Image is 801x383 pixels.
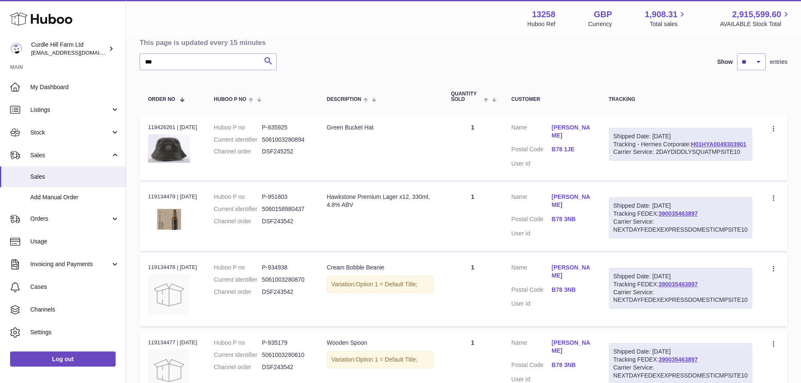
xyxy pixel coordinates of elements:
span: Order No [148,97,175,102]
dd: DSF245252 [262,148,310,156]
dt: Name [511,339,552,357]
div: Tracking FEDEX: [609,268,752,309]
a: [PERSON_NAME] [552,124,592,140]
dt: User Id [511,160,552,168]
dt: Postal Code [511,145,552,156]
td: 1 [442,115,503,181]
dt: Postal Code [511,215,552,225]
dt: Huboo P no [214,193,262,201]
div: Variation: [327,276,434,293]
dd: DSF243542 [262,217,310,225]
a: [PERSON_NAME] [552,339,592,355]
a: 390035463897 [658,356,698,363]
div: Tracking [609,97,752,102]
span: AVAILABLE Stock Total [720,20,791,28]
div: Wooden Spoon [327,339,434,347]
div: Shipped Date: [DATE] [613,132,748,140]
a: H01HYA0049303901 [691,141,746,148]
a: B78 3NB [552,286,592,294]
a: [PERSON_NAME] [552,264,592,280]
div: 119134478 | [DATE] [148,264,197,271]
dt: User Id [511,300,552,308]
dd: P-935925 [262,124,310,132]
img: 132581708521438.jpg [148,203,190,235]
dt: Huboo P no [214,339,262,347]
div: Hawkstone Premium Lager x12, 330ml, 4.8% ABV [327,193,434,209]
dd: P-935179 [262,339,310,347]
h3: This page is updated every 15 minutes [140,38,785,47]
span: Option 1 = Default Title; [356,356,418,363]
div: Currency [588,20,612,28]
div: Shipped Date: [DATE] [613,272,748,280]
span: My Dashboard [30,83,119,91]
span: Sales [30,173,119,181]
td: 1 [442,255,503,326]
span: Total sales [650,20,687,28]
dt: Postal Code [511,286,552,296]
dd: P-951803 [262,193,310,201]
dd: DSF243542 [262,288,310,296]
td: 1 [442,185,503,251]
div: Tracking FEDEX: [609,197,752,238]
dt: Channel order [214,217,262,225]
dt: Current identifier [214,205,262,213]
span: Sales [30,151,111,159]
dt: Current identifier [214,276,262,284]
dt: Channel order [214,148,262,156]
div: 119426261 | [DATE] [148,124,197,131]
dt: Name [511,124,552,142]
span: 2,915,599.60 [732,9,781,20]
div: Variation: [327,351,434,368]
a: Log out [10,351,116,367]
dd: 5061003280870 [262,276,310,284]
span: Cases [30,283,119,291]
dt: Channel order [214,288,262,296]
span: Listings [30,106,111,114]
dd: 5061003280894 [262,136,310,144]
dt: Name [511,193,552,211]
a: 390035463897 [658,281,698,288]
span: Quantity Sold [451,91,481,102]
span: Option 1 = Default Title; [356,281,418,288]
div: Customer [511,97,592,102]
span: 1,908.31 [645,9,678,20]
span: Stock [30,129,111,137]
div: Green Bucket Hat [327,124,434,132]
div: Carrier Service: NEXTDAYFEDEXEXPRESSDOMESTICMPSITE10 [613,288,748,304]
a: 1,908.31 Total sales [645,9,687,28]
div: Carrier Service: NEXTDAYFEDEXEXPRESSDOMESTICMPSITE10 [613,218,748,234]
div: 119134477 | [DATE] [148,339,197,346]
div: Shipped Date: [DATE] [613,202,748,210]
dt: Current identifier [214,136,262,144]
dt: Name [511,264,552,282]
span: Usage [30,238,119,246]
div: Shipped Date: [DATE] [613,348,748,356]
img: no-photo.jpg [148,274,190,316]
dt: User Id [511,230,552,238]
span: [EMAIL_ADDRESS][DOMAIN_NAME] [31,49,124,56]
span: entries [770,58,788,66]
img: internalAdmin-13258@internal.huboo.com [10,42,23,55]
dt: Huboo P no [214,124,262,132]
a: 2,915,599.60 AVAILABLE Stock Total [720,9,791,28]
a: 390035463897 [658,210,698,217]
span: Orders [30,215,111,223]
dd: 5060158980437 [262,205,310,213]
a: B78 1JE [552,145,592,153]
div: Carrier Service: 2DAYDIDDLYSQUATMPSITE10 [613,148,748,156]
strong: 13258 [532,9,555,20]
div: Cream Bobble Beanie [327,264,434,272]
label: Show [717,58,733,66]
div: Curdle Hill Farm Ltd [31,41,107,57]
div: 119134479 | [DATE] [148,193,197,201]
span: Invoicing and Payments [30,260,111,268]
a: [PERSON_NAME] [552,193,592,209]
dt: Postal Code [511,361,552,371]
a: B78 3NB [552,215,592,223]
dt: Current identifier [214,351,262,359]
span: Channels [30,306,119,314]
span: Add Manual Order [30,193,119,201]
dt: Channel order [214,363,262,371]
img: 132581705941728.jpg [148,134,190,164]
dd: DSF243542 [262,363,310,371]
